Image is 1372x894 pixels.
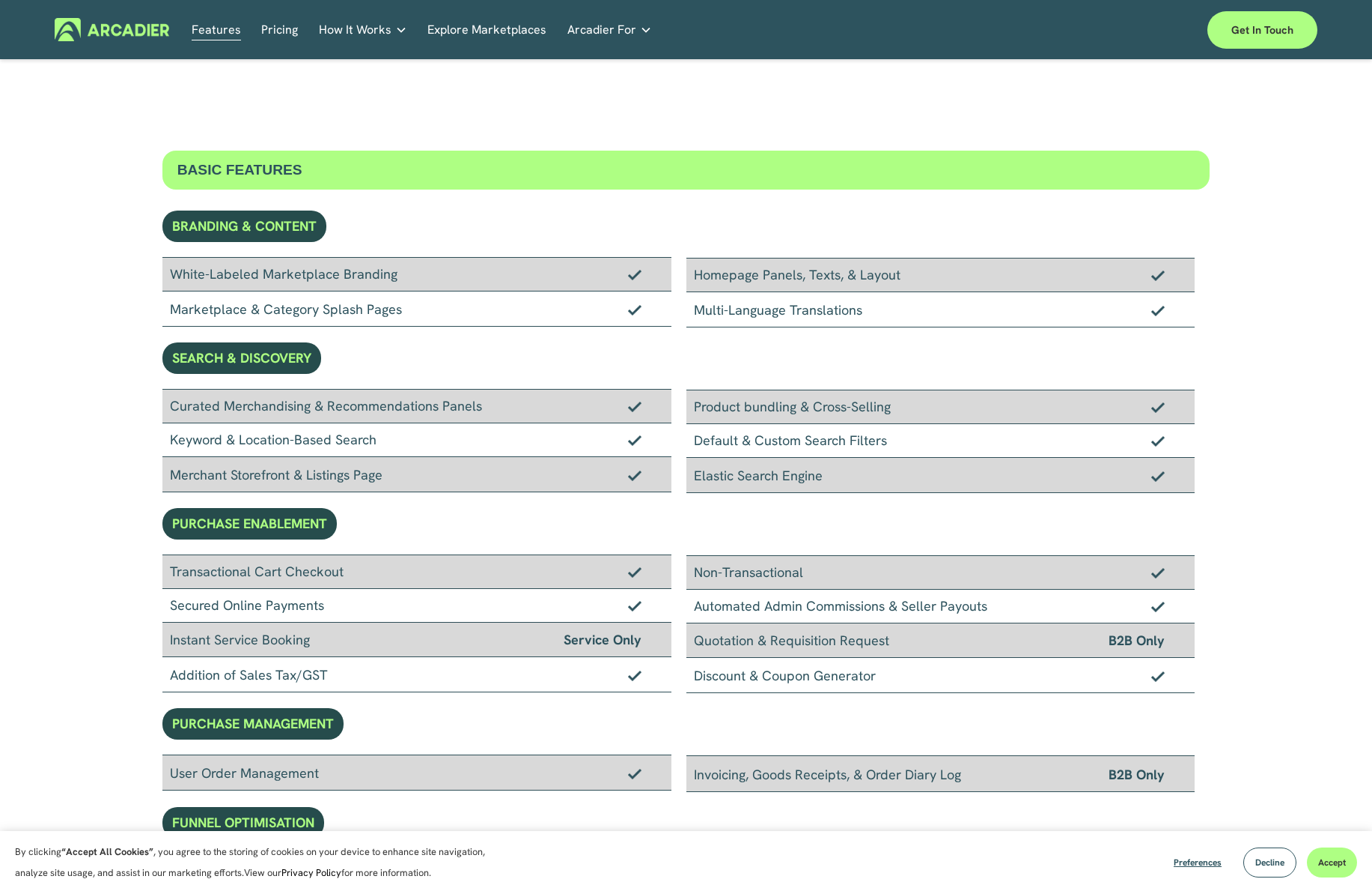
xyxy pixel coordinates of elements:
a: Features [192,18,241,41]
div: User Order Management [162,755,671,791]
img: Checkmark [628,470,641,480]
div: Invoicing, Goods Receipts, & Order Diary Log [686,755,1195,792]
a: Privacy Policy [281,866,341,879]
img: Checkmark [628,401,641,411]
div: BRANDING & CONTENT [162,211,326,242]
span: B2B Only [1109,629,1165,651]
div: Merchant Storefront & Listings Page [162,457,671,492]
div: Addition of Sales Tax/GST [162,657,671,692]
p: By clicking , you agree to the storing of cookies on your device to enhance site navigation, anal... [15,842,501,884]
button: Preferences [1162,848,1233,878]
img: Checkmark [1151,671,1165,681]
img: Checkmark [628,600,641,611]
span: Accept [1318,857,1346,869]
img: Checkmark [1151,435,1165,446]
div: Default & Custom Search Filters [686,424,1195,458]
img: Checkmark [628,670,641,680]
span: Arcadier For [567,19,636,40]
strong: “Accept All Cookies” [61,845,153,858]
div: Keyword & Location-Based Search [162,423,671,457]
img: Arcadier [55,18,169,41]
span: Service Only [564,629,641,650]
img: Checkmark [1151,567,1165,578]
img: Checkmark [1151,402,1165,412]
img: Checkmark [628,435,641,445]
div: Automated Admin Commissions & Seller Payouts [686,590,1195,623]
div: PURCHASE MANAGEMENT [162,708,344,740]
div: Homepage Panels, Texts, & Layout [686,258,1195,292]
span: How It Works [319,19,391,40]
div: SEARCH & DISCOVERY [162,342,321,374]
div: White-Labeled Marketplace Branding [162,257,671,292]
span: B2B Only [1109,764,1165,785]
img: Checkmark [628,304,641,315]
div: FUNNEL OPTIMISATION [162,807,324,839]
div: Curated Merchandising & Recommendations Panels [162,389,671,423]
div: Marketplace & Category Splash Pages [162,292,671,327]
div: Product bundling & Cross-Selling [686,390,1195,424]
div: Quotation & Requisition Request [686,623,1195,658]
div: PURCHASE ENABLEMENT [162,508,337,540]
div: BASIC FEATURES [162,151,1210,190]
a: Pricing [261,18,298,41]
a: folder dropdown [319,18,407,41]
div: Transactional Cart Checkout [162,555,671,589]
span: Preferences [1174,857,1222,869]
div: Elastic Search Engine [686,458,1195,493]
img: Checkmark [1151,471,1165,481]
span: Decline [1255,857,1284,869]
button: Decline [1243,848,1296,878]
a: Get in touch [1207,11,1317,49]
div: Non-Transactional [686,555,1195,590]
div: Secured Online Payments [162,589,671,623]
img: Checkmark [1151,601,1165,611]
img: Checkmark [628,768,641,779]
img: Checkmark [1151,305,1165,315]
a: folder dropdown [567,18,652,41]
div: Instant Service Booking [162,623,671,657]
div: Discount & Coupon Generator [686,658,1195,693]
button: Accept [1307,848,1357,878]
div: Multi-Language Translations [686,292,1195,327]
img: Checkmark [628,567,641,577]
img: Checkmark [628,269,641,280]
img: Checkmark [1151,270,1165,280]
a: Explore Marketplaces [427,18,546,41]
